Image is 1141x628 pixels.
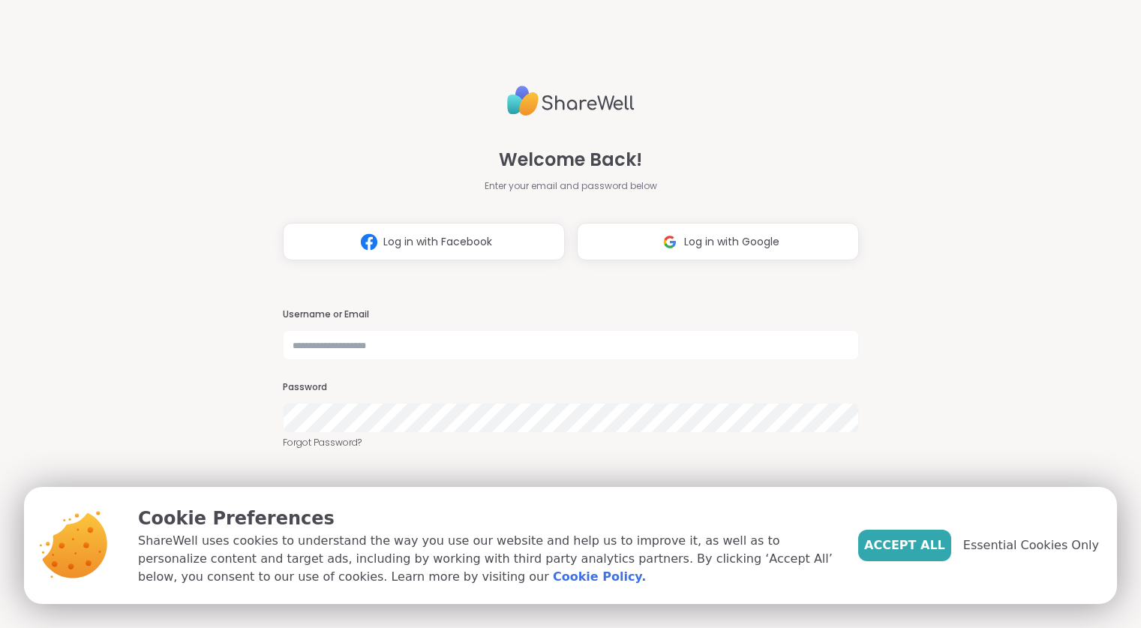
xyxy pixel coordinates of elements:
a: Forgot Password? [283,436,859,449]
a: Cookie Policy. [553,568,646,586]
span: Welcome Back! [499,146,642,173]
button: Accept All [858,530,951,561]
p: ShareWell uses cookies to understand the way you use our website and help us to improve it, as we... [138,532,834,586]
img: ShareWell Logomark [355,228,383,256]
p: Cookie Preferences [138,505,834,532]
h3: Password [283,381,859,394]
img: ShareWell Logo [507,80,635,122]
span: Log in with Facebook [383,234,492,250]
span: Accept All [864,536,945,554]
button: Log in with Google [577,223,859,260]
img: ShareWell Logomark [656,228,684,256]
span: Enter your email and password below [485,179,657,193]
button: Log in with Facebook [283,223,565,260]
span: Log in with Google [684,234,779,250]
span: Essential Cookies Only [963,536,1099,554]
h3: Username or Email [283,308,859,321]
